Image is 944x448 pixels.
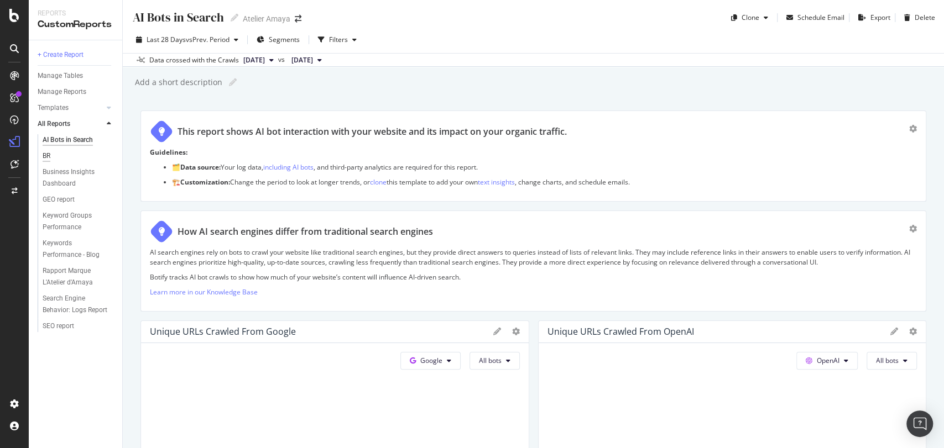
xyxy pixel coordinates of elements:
a: Keyword Groups Performance [43,210,114,233]
a: Business Insights Dashboard [43,166,114,189]
div: This report shows AI bot interaction with your website and its impact on your organic traffic. [178,125,567,138]
div: Business Insights Dashboard [43,166,106,189]
span: vs [278,55,287,65]
a: Manage Reports [38,86,114,98]
p: Botify tracks AI bot crawls to show how much of your website’s content will influence AI-driven s... [150,272,917,282]
i: Edit report name [231,14,238,22]
a: Manage Tables [38,70,114,82]
div: Search Engine Behavior: Logs Report [43,293,108,316]
a: SEO report [43,320,114,332]
a: text insights [478,177,515,187]
p: 🏗️ Change the period to look at longer trends, or this template to add your own , change charts, ... [172,177,917,187]
div: How AI search engines differ from traditional search engines [178,225,433,238]
div: Templates [38,102,69,114]
strong: Data source: [180,162,221,172]
div: Unique URLs Crawled from Google [150,326,296,337]
div: Data crossed with the Crawls [149,55,239,65]
span: All bots [876,356,899,365]
div: Keywords Performance - Blog [43,238,106,261]
div: + Create Report [38,49,84,61]
div: Rapport Marque L'Atelier d'Amaya [43,265,107,288]
a: Search Engine Behavior: Logs Report [43,293,114,316]
div: Atelier Amaya [243,13,290,24]
div: Manage Reports [38,86,86,98]
span: Segments [269,35,300,44]
div: Export [870,13,890,22]
div: This report shows AI bot interaction with your website and its impact on your organic traffic.Gui... [140,110,926,202]
div: Reports [38,9,113,18]
p: 🗂️ Your log data, , and third-party analytics are required for this report. [172,162,917,172]
a: BR [43,150,114,162]
div: How AI search engines differ from traditional search enginesAI search engines rely on bots to cra... [140,210,926,312]
button: Google [400,352,461,370]
button: Schedule Email [782,9,844,27]
div: gear [909,125,917,133]
button: [DATE] [287,54,326,67]
div: Delete [915,13,935,22]
button: Segments [252,31,304,49]
a: GEO report [43,194,114,205]
div: CustomReports [38,18,113,31]
a: + Create Report [38,49,114,61]
div: Keyword Groups Performance [43,210,107,233]
strong: Customization: [180,177,230,187]
button: Filters [314,31,361,49]
button: All bots [470,352,520,370]
span: Last 28 Days [147,35,186,44]
div: BR [43,150,50,162]
button: [DATE] [239,54,278,67]
button: All bots [867,352,917,370]
a: Learn more in our Knowledge Base [150,287,258,297]
div: All Reports [38,118,70,130]
div: GEO report [43,194,75,205]
span: vs Prev. Period [186,35,230,44]
strong: Guidelines: [150,147,187,157]
span: All bots [479,356,502,365]
div: Clone [742,13,759,22]
div: Manage Tables [38,70,83,82]
span: 2025 Aug. 2nd [291,55,313,65]
a: AI Bots in Search [43,134,114,146]
a: Templates [38,102,103,114]
p: AI search engines rely on bots to crawl your website like traditional search engines, but they pr... [150,247,917,266]
button: Last 28 DaysvsPrev. Period [132,31,243,49]
div: gear [909,225,917,233]
div: AI Bots in Search [132,9,224,26]
button: Delete [900,9,935,27]
span: OpenAI [817,356,839,365]
button: OpenAI [796,352,858,370]
div: Add a short description [134,77,222,88]
i: Edit report name [229,78,237,86]
div: Open Intercom Messenger [906,410,933,437]
button: Clone [727,9,773,27]
a: clone [370,177,387,187]
div: Unique URLs Crawled from OpenAI [547,326,694,337]
a: Keywords Performance - Blog [43,238,114,261]
button: Export [854,9,890,27]
div: SEO report [43,320,74,332]
div: AI Bots in Search [43,134,93,146]
div: arrow-right-arrow-left [295,15,301,23]
div: Schedule Email [797,13,844,22]
span: Google [420,356,442,365]
div: Filters [329,35,348,44]
a: including AI bots [263,162,314,172]
a: All Reports [38,118,103,130]
span: 2025 Aug. 30th [243,55,265,65]
a: Rapport Marque L'Atelier d'Amaya [43,265,114,288]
